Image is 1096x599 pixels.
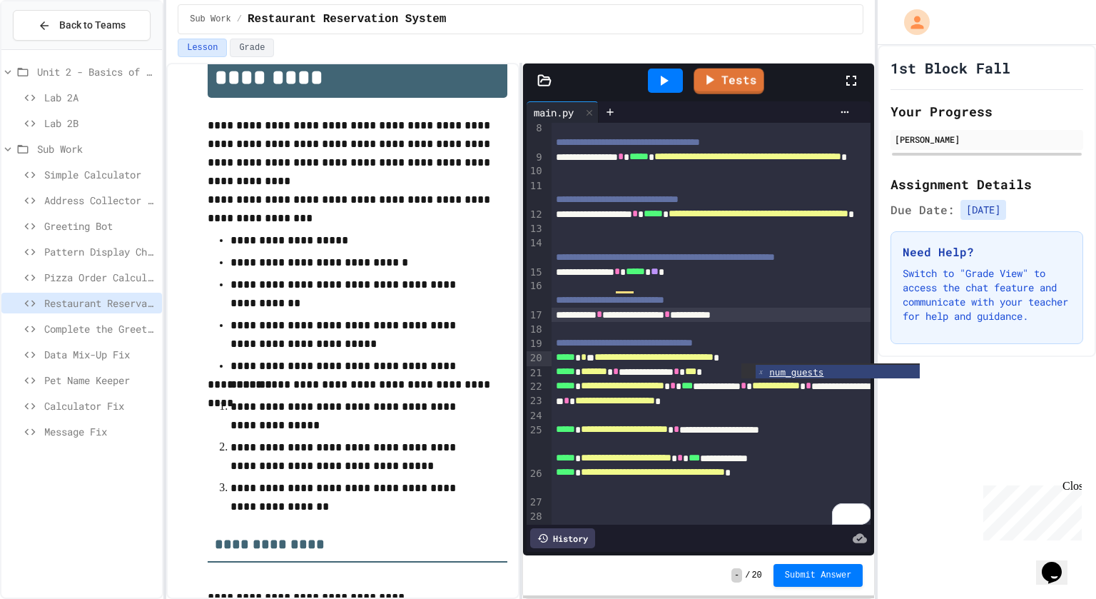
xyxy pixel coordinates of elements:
[178,39,227,57] button: Lesson
[44,116,156,131] span: Lab 2B
[890,201,955,218] span: Due Date:
[527,337,544,351] div: 19
[903,243,1071,261] h3: Need Help?
[6,6,98,91] div: Chat with us now!Close
[44,296,156,311] span: Restaurant Reservation System
[44,167,156,182] span: Simple Calculator
[527,279,544,308] div: 16
[889,6,933,39] div: My Account
[44,373,156,388] span: Pet Name Keeper
[44,270,156,285] span: Pizza Order Calculator
[527,179,544,208] div: 11
[230,39,274,57] button: Grade
[44,90,156,105] span: Lab 2A
[527,510,544,524] div: 28
[1036,542,1082,585] iframe: chat widget
[527,101,599,123] div: main.py
[731,568,742,583] span: -
[248,11,446,28] span: Restaurant Reservation System
[527,467,544,495] div: 26
[527,105,581,120] div: main.py
[527,380,544,394] div: 22
[527,121,544,151] div: 8
[37,141,156,156] span: Sub Work
[527,208,544,222] div: 12
[13,10,151,41] button: Back to Teams
[37,64,156,79] span: Unit 2 - Basics of Python
[694,69,763,94] a: Tests
[960,200,1006,220] span: [DATE]
[59,18,126,33] span: Back to Teams
[527,423,544,467] div: 25
[527,409,544,423] div: 24
[741,363,920,378] ul: Completions
[527,351,544,366] div: 20
[890,101,1083,121] h2: Your Progress
[527,266,544,280] div: 15
[527,394,544,408] div: 23
[44,347,156,362] span: Data Mix-Up Fix
[745,570,750,581] span: /
[527,236,544,266] div: 14
[527,222,544,236] div: 13
[44,424,156,439] span: Message Fix
[237,14,242,25] span: /
[44,193,156,208] span: Address Collector Fix
[44,218,156,233] span: Greeting Bot
[769,367,823,378] span: num_guests
[527,495,544,510] div: 27
[890,58,1010,78] h1: 1st Block Fall
[785,570,852,581] span: Submit Answer
[44,244,156,259] span: Pattern Display Challenge
[751,570,761,581] span: 20
[895,133,1079,146] div: [PERSON_NAME]
[530,528,595,548] div: History
[190,14,231,25] span: Sub Work
[903,266,1071,323] p: Switch to "Grade View" to access the chat feature and communicate with your teacher for help and ...
[527,151,544,165] div: 9
[773,564,863,587] button: Submit Answer
[527,308,544,323] div: 17
[44,398,156,413] span: Calculator Fix
[978,480,1082,540] iframe: chat widget
[527,366,544,381] div: 21
[890,174,1083,194] h2: Assignment Details
[44,321,156,336] span: Complete the Greeting
[527,323,544,337] div: 18
[527,164,544,178] div: 10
